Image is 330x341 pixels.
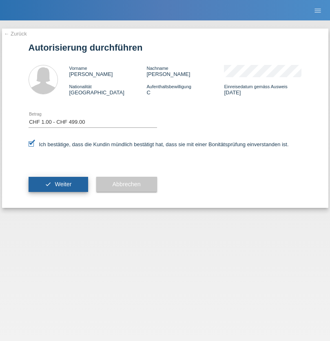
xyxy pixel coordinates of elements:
[96,177,157,192] button: Abbrechen
[224,84,287,89] span: Einreisedatum gemäss Ausweis
[224,83,301,96] div: [DATE]
[69,66,87,71] span: Vorname
[45,181,51,187] i: check
[69,84,92,89] span: Nationalität
[69,65,147,77] div: [PERSON_NAME]
[69,83,147,96] div: [GEOGRAPHIC_DATA]
[146,83,224,96] div: C
[146,84,191,89] span: Aufenthaltsbewilligung
[113,181,141,187] span: Abbrechen
[55,181,71,187] span: Weiter
[146,65,224,77] div: [PERSON_NAME]
[310,8,326,13] a: menu
[29,177,88,192] button: check Weiter
[314,7,322,15] i: menu
[4,31,27,37] a: ← Zurück
[29,42,302,53] h1: Autorisierung durchführen
[146,66,168,71] span: Nachname
[29,141,289,147] label: Ich bestätige, dass die Kundin mündlich bestätigt hat, dass sie mit einer Bonitätsprüfung einvers...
